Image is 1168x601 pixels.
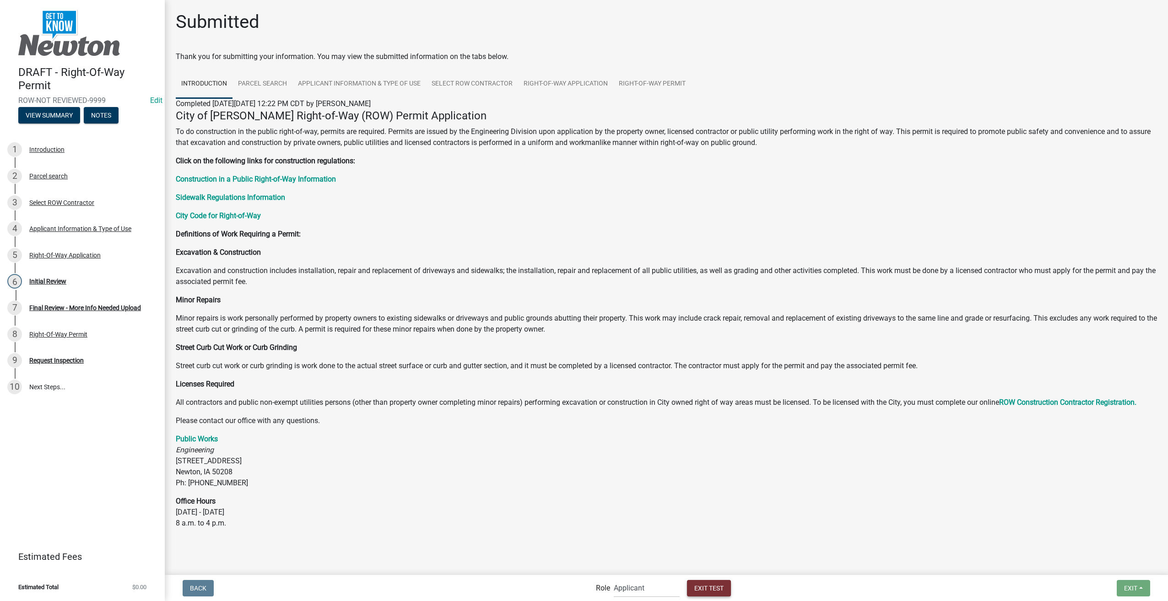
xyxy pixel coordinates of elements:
[18,107,80,123] button: View Summary
[999,398,1136,407] a: ROW Construction Contractor Registration.
[84,112,119,119] wm-modal-confirm: Notes
[29,146,65,153] div: Introduction
[176,415,1157,426] p: Please contact our office with any questions.
[176,445,214,454] i: Engineering
[7,221,22,236] div: 4
[18,584,59,590] span: Estimated Total
[29,225,131,232] div: Applicant Information & Type of Use
[176,126,1157,148] p: To do construction in the public right-of-way, permits are required. Permits are issued by the En...
[176,343,297,352] strong: Street Curb Cut Work or Curb Grinding
[7,353,22,368] div: 9
[176,51,1157,62] div: Thank you for submitting your information. You may view the submitted information on the tabs below.
[18,10,120,56] img: City of Newton, Iowa
[687,580,731,596] button: Exit Test
[7,195,22,210] div: 3
[596,585,610,592] label: Role
[694,584,724,591] span: Exit Test
[18,96,146,105] span: ROW-NOT REVIEWED-9999
[29,278,66,284] div: Initial Review
[150,96,162,105] a: Edit
[1124,584,1137,591] span: Exit
[613,70,691,99] a: Right-Of-Way Permit
[7,300,22,315] div: 7
[176,211,261,220] a: City Code for Right-of-Way
[150,96,162,105] wm-modal-confirm: Edit Application Number
[7,327,22,342] div: 8
[176,380,234,388] strong: Licenses Required
[176,313,1157,335] p: Minor repairs is work personally performed by property owners to existing sidewalks or driveways ...
[176,175,336,183] a: Construction in a Public Right-of-Way Information
[176,496,1157,529] p: [DATE] - [DATE] 8 a.m. to 4 p.m.
[176,11,260,33] h1: Submitted
[132,584,146,590] span: $0.00
[190,584,206,591] span: Back
[176,248,261,257] strong: Excavation & Construction
[292,70,426,99] a: Applicant Information & Type of Use
[176,109,1157,123] h4: City of [PERSON_NAME] Right-of-Way (ROW) Permit Application
[176,434,1157,488] p: [STREET_ADDRESS] Newton, IA 50208 Ph: [PHONE_NUMBER]
[176,497,216,505] strong: Office Hours
[84,107,119,123] button: Notes
[7,274,22,289] div: 6
[176,156,355,165] strong: Click on the following links for construction regulations:
[183,580,214,596] button: Back
[29,331,87,338] div: Right-Of-Way Permit
[29,173,68,179] div: Parcel search
[18,66,157,92] h4: DRAFT - Right-Of-Way Permit
[176,435,218,443] a: Public Works
[7,142,22,157] div: 1
[18,112,80,119] wm-modal-confirm: Summary
[29,252,101,258] div: Right-Of-Way Application
[29,357,84,364] div: Request Inspection
[426,70,518,99] a: Select ROW Contractor
[233,70,292,99] a: Parcel search
[7,248,22,263] div: 5
[176,99,371,108] span: Completed [DATE][DATE] 12:22 PM CDT by [PERSON_NAME]
[176,295,221,304] strong: Minor Repairs
[176,360,1157,371] p: Street curb cut work or curb grinding is work done to the actual street surface or curb and gutte...
[176,230,301,238] strong: Definitions of Work Requiring a Permit:
[29,199,94,206] div: Select ROW Contractor
[7,380,22,394] div: 10
[518,70,613,99] a: Right-Of-Way Application
[176,193,285,202] a: Sidewalk Regulations Information
[7,547,150,566] a: Estimated Fees
[176,70,233,99] a: Introduction
[7,169,22,183] div: 2
[29,305,141,311] div: Final Review - More Info Needed Upload
[176,265,1157,287] p: Excavation and construction includes installation, repair and replacement of driveways and sidewa...
[176,397,1157,408] p: All contractors and public non-exempt utilities persons (other than property owner completing min...
[1117,580,1150,596] button: Exit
